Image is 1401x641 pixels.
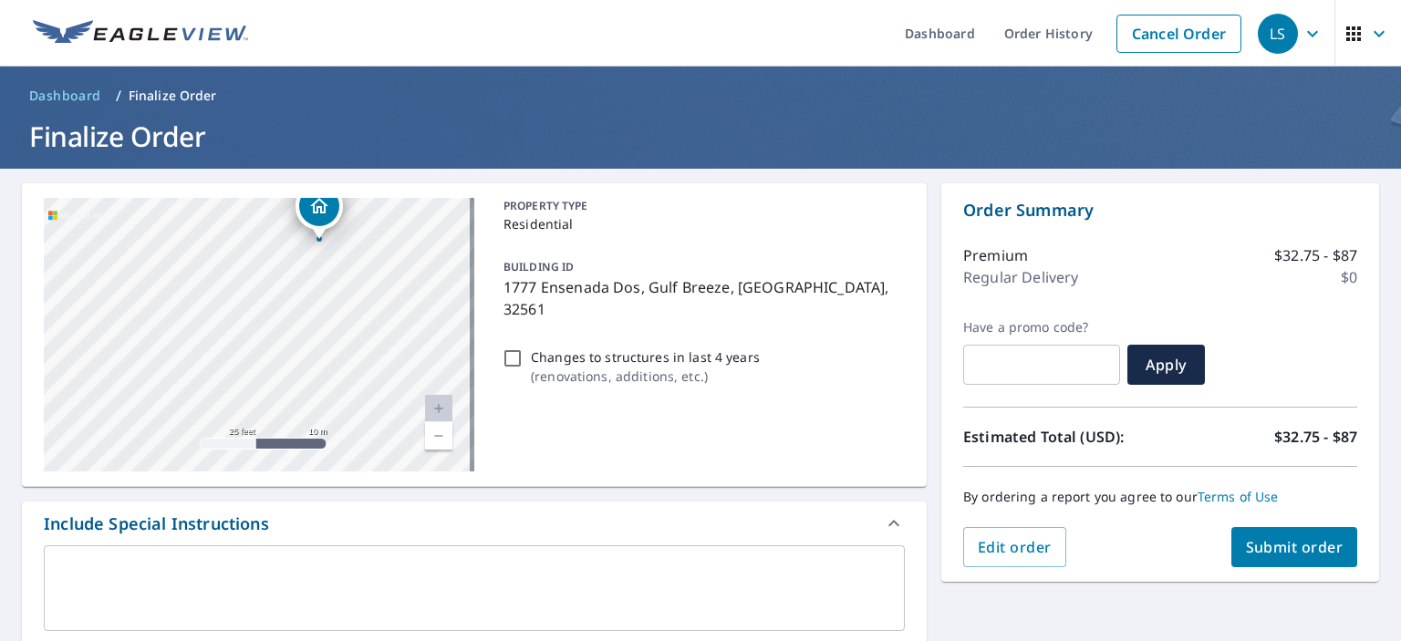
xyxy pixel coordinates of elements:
[425,395,452,422] a: Current Level 20, Zoom In Disabled
[963,198,1357,222] p: Order Summary
[503,214,898,233] p: Residential
[1246,537,1344,557] span: Submit order
[29,87,101,105] span: Dashboard
[22,81,1379,110] nav: breadcrumb
[503,259,574,274] p: BUILDING ID
[296,182,343,239] div: Dropped pin, building 1, Residential property, 1777 Ensenada Dos Gulf Breeze, FL 32561
[503,276,898,320] p: 1777 Ensenada Dos, Gulf Breeze, [GEOGRAPHIC_DATA], 32561
[1231,527,1358,567] button: Submit order
[1116,15,1241,53] a: Cancel Order
[963,527,1066,567] button: Edit order
[116,85,121,107] li: /
[33,20,248,47] img: EV Logo
[1127,345,1205,385] button: Apply
[963,489,1357,505] p: By ordering a report you agree to our
[531,367,760,386] p: ( renovations, additions, etc. )
[963,266,1078,288] p: Regular Delivery
[425,422,452,450] a: Current Level 20, Zoom Out
[44,512,269,536] div: Include Special Instructions
[1142,355,1190,375] span: Apply
[503,198,898,214] p: PROPERTY TYPE
[1198,488,1279,505] a: Terms of Use
[1274,426,1357,448] p: $32.75 - $87
[1341,266,1357,288] p: $0
[963,244,1028,266] p: Premium
[22,501,927,545] div: Include Special Instructions
[963,319,1120,336] label: Have a promo code?
[22,118,1379,155] h1: Finalize Order
[129,87,217,105] p: Finalize Order
[1258,14,1298,54] div: LS
[22,81,109,110] a: Dashboard
[963,426,1160,448] p: Estimated Total (USD):
[978,537,1052,557] span: Edit order
[1274,244,1357,266] p: $32.75 - $87
[531,347,760,367] p: Changes to structures in last 4 years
